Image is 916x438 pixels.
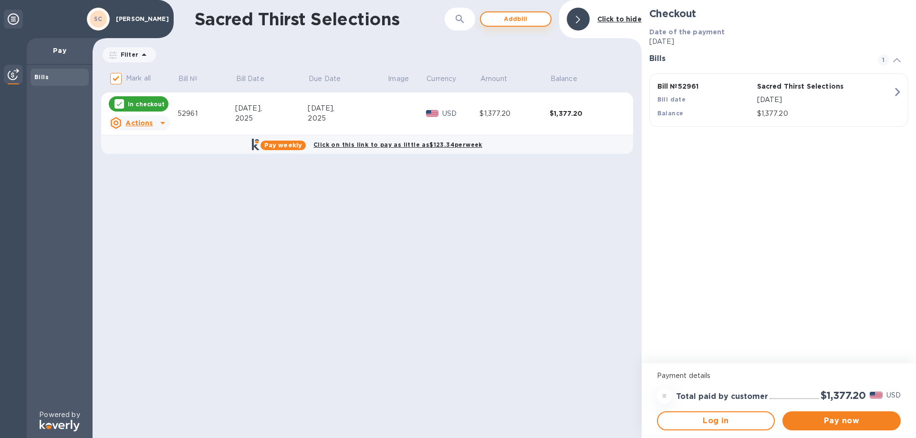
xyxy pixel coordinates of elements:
p: [PERSON_NAME] [116,16,164,22]
span: Add bill [489,13,543,25]
div: [DATE], [308,103,387,113]
h3: Total paid by customer [676,392,768,401]
p: Filter [117,51,138,59]
div: 2025 [308,113,387,123]
span: Amount [480,74,520,84]
button: Pay now [782,411,901,430]
p: Bill Date [236,74,264,84]
b: Pay weekly [264,142,302,149]
p: Balance [551,74,577,84]
div: $1,377.20 [550,109,620,118]
p: Payment details [657,371,901,381]
button: Log in [657,411,775,430]
p: [DATE] [757,95,893,105]
p: USD [442,109,479,119]
img: USD [426,110,439,117]
b: Click to hide [597,15,642,23]
b: Balance [657,110,684,117]
span: Pay now [790,415,893,427]
span: Log in [666,415,767,427]
span: Bill Date [236,74,277,84]
img: Logo [40,420,80,431]
span: 1 [878,54,889,66]
p: USD [886,390,901,400]
u: Actions [125,119,153,127]
button: Addbill [480,11,552,27]
p: [DATE] [649,37,908,47]
p: Due Date [309,74,341,84]
div: 2025 [235,113,308,123]
b: Bills [34,73,49,81]
p: Amount [480,74,507,84]
p: Mark all [126,73,151,83]
div: $1,377.20 [479,109,550,119]
div: = [657,388,672,404]
span: Bill № [178,74,210,84]
b: Date of the payment [649,28,725,36]
h2: $1,377.20 [821,389,866,401]
p: Powered by [39,410,80,420]
p: Pay [34,46,85,55]
p: Currency [427,74,456,84]
b: Bill date [657,96,686,103]
div: [DATE], [235,103,308,113]
h1: Sacred Thirst Selections [195,9,419,29]
button: Bill №52961Sacred Thirst SelectionsBill date[DATE]Balance$1,377.20 [649,73,908,127]
b: Click on this link to pay as little as $123.34 per week [313,141,482,148]
span: Due Date [309,74,353,84]
p: Image [388,74,409,84]
span: Balance [551,74,590,84]
h3: Bills [649,54,866,63]
img: USD [870,392,883,398]
p: In checkout [128,100,165,108]
h2: Checkout [649,8,908,20]
p: $1,377.20 [757,109,893,119]
p: Sacred Thirst Selections [757,81,853,91]
p: Bill № [178,74,198,84]
b: SC [94,15,103,22]
p: Bill № 52961 [657,81,753,91]
div: 52961 [177,109,235,119]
